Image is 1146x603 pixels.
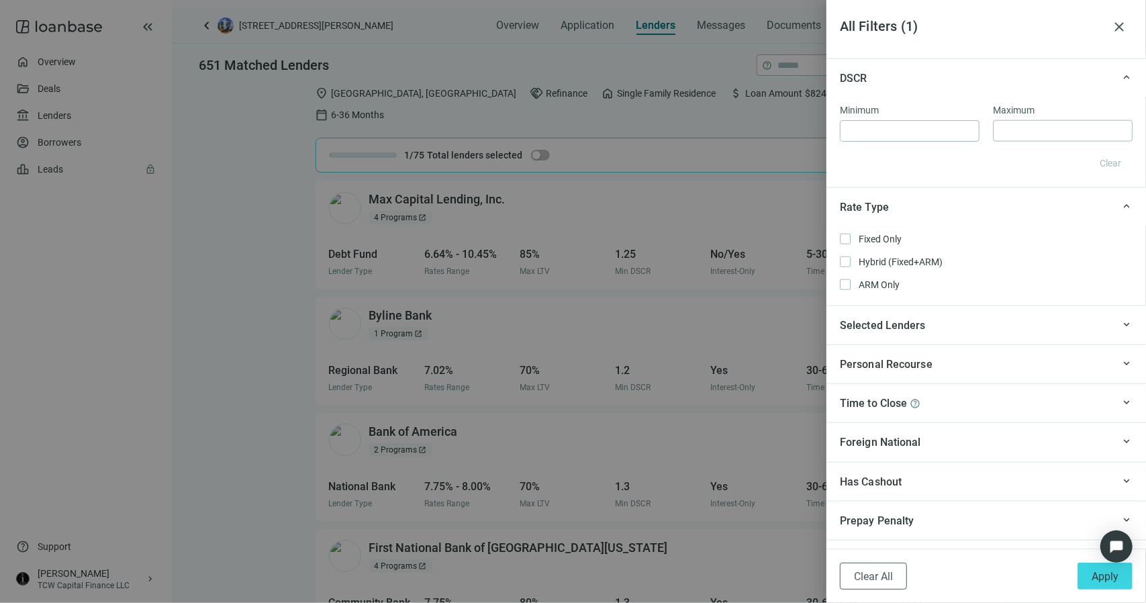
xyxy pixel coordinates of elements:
[840,317,926,334] span: Selected Lenders
[826,462,1146,501] div: keyboard_arrow_upHas Cashout
[840,201,889,214] span: Rate Type
[840,475,902,488] span: Has Cashout
[826,540,1146,579] div: keyboard_arrow_upNumber of Units
[826,306,1146,344] div: keyboard_arrow_upSelected Lenders
[1078,563,1133,590] button: Apply
[826,383,1146,422] div: keyboard_arrow_upTime to Closehelp
[840,514,914,527] span: Prepay Penalty
[1111,19,1127,35] span: close
[1100,530,1133,563] div: Open Intercom Messenger
[826,422,1146,461] div: keyboard_arrow_upForeign National
[840,436,921,449] span: Foreign National
[859,257,943,267] span: Hybrid (Fixed+ARM)
[826,187,1146,226] div: keyboard_arrow_upRate Type
[840,103,888,118] label: Minimum
[840,16,1106,37] article: All Filters ( 1 )
[840,397,907,410] span: Time to Close
[826,344,1146,383] div: keyboard_arrow_upPersonal Recourse
[1088,152,1133,174] button: Clear
[859,234,902,244] span: Fixed Only
[993,103,1043,118] label: Maximum
[826,501,1146,540] div: keyboard_arrow_upPrepay Penalty
[826,58,1146,97] div: keyboard_arrow_upDSCR
[840,358,933,371] span: Personal Recourse
[854,570,893,583] span: Clear All
[1106,13,1133,40] button: close
[859,279,900,290] span: ARM Only
[840,72,867,85] span: DSCR
[910,398,920,409] span: help
[1092,570,1118,583] span: Apply
[840,563,907,590] button: Clear All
